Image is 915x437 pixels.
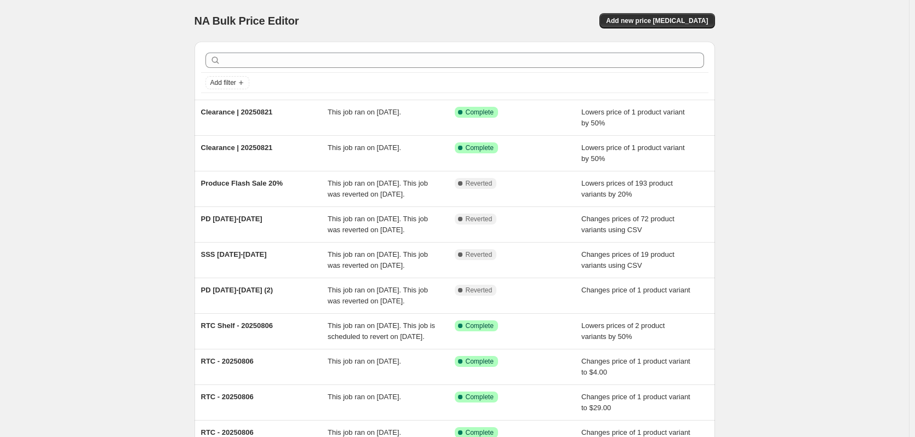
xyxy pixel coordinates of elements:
[581,215,674,234] span: Changes prices of 72 product variants using CSV
[581,250,674,269] span: Changes prices of 19 product variants using CSV
[201,321,273,330] span: RTC Shelf - 20250806
[328,357,401,365] span: This job ran on [DATE].
[328,179,428,198] span: This job ran on [DATE]. This job was reverted on [DATE].
[201,143,273,152] span: Clearance | 20250821
[466,393,494,401] span: Complete
[328,250,428,269] span: This job ran on [DATE]. This job was reverted on [DATE].
[201,286,273,294] span: PD [DATE]-[DATE] (2)
[466,108,494,117] span: Complete
[581,286,690,294] span: Changes price of 1 product variant
[210,78,236,87] span: Add filter
[205,76,249,89] button: Add filter
[581,357,690,376] span: Changes price of 1 product variant to $4.00
[201,179,283,187] span: Produce Flash Sale 20%
[328,108,401,116] span: This job ran on [DATE].
[466,250,493,259] span: Reverted
[466,143,494,152] span: Complete
[466,321,494,330] span: Complete
[201,250,267,258] span: SSS [DATE]-[DATE]
[328,321,435,341] span: This job ran on [DATE]. This job is scheduled to revert on [DATE].
[466,428,494,437] span: Complete
[328,286,428,305] span: This job ran on [DATE]. This job was reverted on [DATE].
[328,428,401,436] span: This job ran on [DATE].
[328,393,401,401] span: This job ran on [DATE].
[466,179,493,188] span: Reverted
[581,321,665,341] span: Lowers prices of 2 product variants by 50%
[328,215,428,234] span: This job ran on [DATE]. This job was reverted on [DATE].
[201,357,254,365] span: RTC - 20250806
[581,143,685,163] span: Lowers price of 1 product variant by 50%
[466,215,493,223] span: Reverted
[466,286,493,295] span: Reverted
[201,428,254,436] span: RTC - 20250806
[606,16,708,25] span: Add new price [MEDICAL_DATA]
[201,215,262,223] span: PD [DATE]-[DATE]
[195,15,299,27] span: NA Bulk Price Editor
[581,393,690,412] span: Changes price of 1 product variant to $29.00
[581,108,685,127] span: Lowers price of 1 product variant by 50%
[599,13,714,28] button: Add new price [MEDICAL_DATA]
[201,108,273,116] span: Clearance | 20250821
[466,357,494,366] span: Complete
[201,393,254,401] span: RTC - 20250806
[581,179,673,198] span: Lowers prices of 193 product variants by 20%
[328,143,401,152] span: This job ran on [DATE].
